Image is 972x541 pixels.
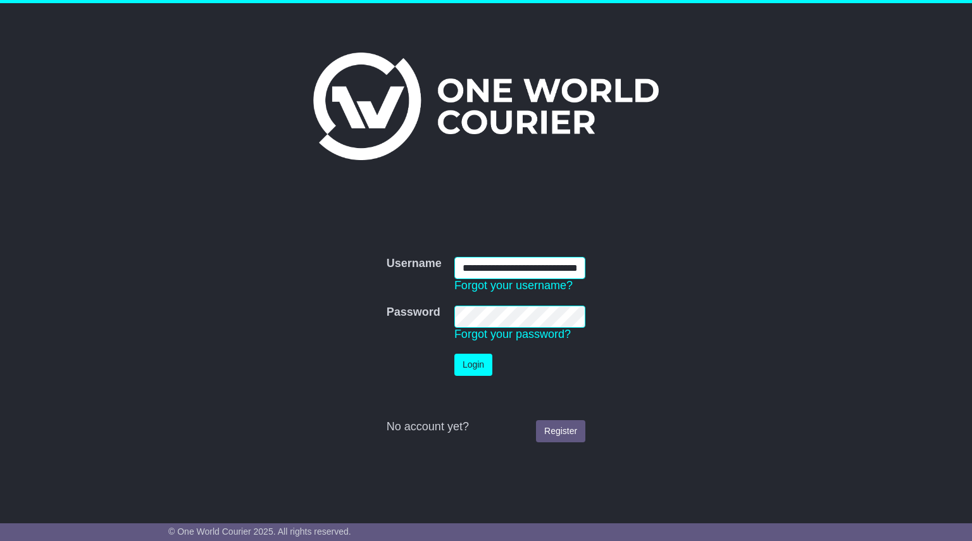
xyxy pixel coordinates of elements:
span: © One World Courier 2025. All rights reserved. [168,526,351,537]
button: Login [454,354,492,376]
a: Forgot your username? [454,279,573,292]
a: Register [536,420,585,442]
div: No account yet? [387,420,585,434]
img: One World [313,53,659,160]
label: Username [387,257,442,271]
label: Password [387,306,440,320]
a: Forgot your password? [454,328,571,340]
